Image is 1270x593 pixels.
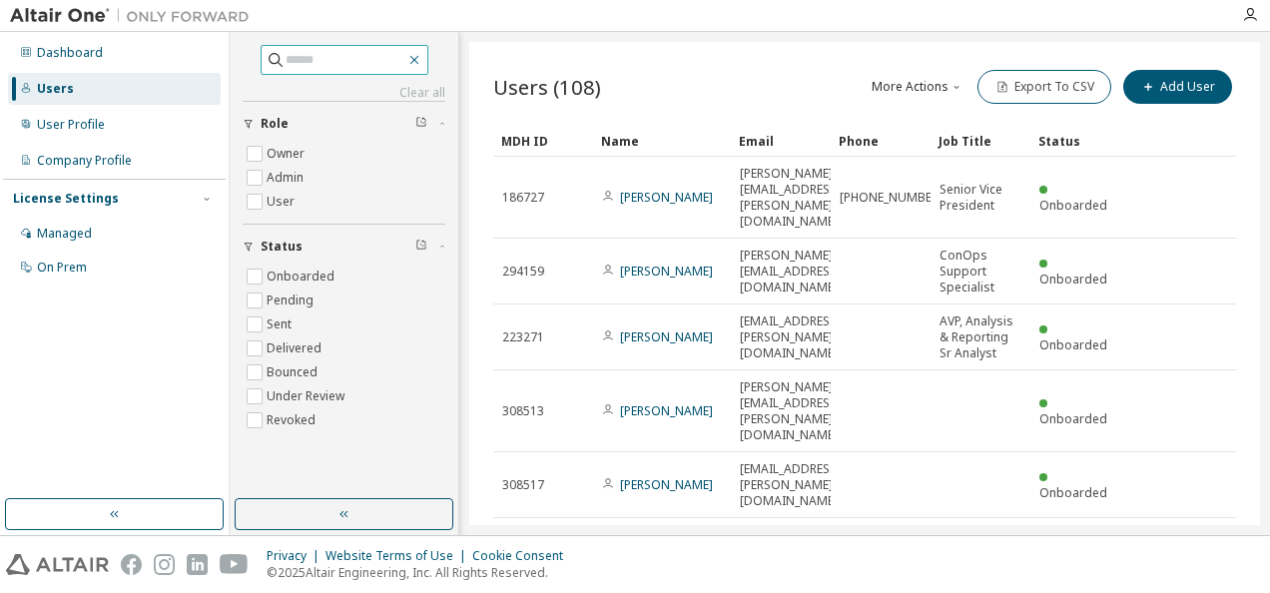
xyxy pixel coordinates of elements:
[243,85,445,101] a: Clear all
[261,239,303,255] span: Status
[1123,70,1232,104] button: Add User
[267,564,575,581] p: © 2025 Altair Engineering, Inc. All Rights Reserved.
[502,329,544,345] span: 223271
[187,554,208,575] img: linkedin.svg
[325,548,472,564] div: Website Terms of Use
[839,125,923,157] div: Phone
[243,102,445,146] button: Role
[940,182,1021,214] span: Senior Vice President
[6,554,109,575] img: altair_logo.svg
[740,248,841,296] span: [PERSON_NAME][EMAIL_ADDRESS][DOMAIN_NAME]
[415,239,427,255] span: Clear filter
[472,548,575,564] div: Cookie Consent
[1039,410,1107,427] span: Onboarded
[267,142,309,166] label: Owner
[243,225,445,269] button: Status
[840,190,943,206] span: [PHONE_NUMBER]
[939,125,1022,157] div: Job Title
[1039,271,1107,288] span: Onboarded
[739,125,823,157] div: Email
[37,117,105,133] div: User Profile
[620,263,713,280] a: [PERSON_NAME]
[601,125,723,157] div: Name
[267,190,299,214] label: User
[493,73,601,101] span: Users (108)
[501,125,585,157] div: MDH ID
[620,476,713,493] a: [PERSON_NAME]
[267,265,338,289] label: Onboarded
[121,554,142,575] img: facebook.svg
[502,264,544,280] span: 294159
[740,166,841,230] span: [PERSON_NAME][EMAIL_ADDRESS][PERSON_NAME][DOMAIN_NAME]
[10,6,260,26] img: Altair One
[502,403,544,419] span: 308513
[154,554,175,575] img: instagram.svg
[37,45,103,61] div: Dashboard
[1039,197,1107,214] span: Onboarded
[415,116,427,132] span: Clear filter
[870,70,965,104] button: More Actions
[977,70,1111,104] button: Export To CSV
[261,116,289,132] span: Role
[1039,336,1107,353] span: Onboarded
[620,189,713,206] a: [PERSON_NAME]
[37,226,92,242] div: Managed
[620,328,713,345] a: [PERSON_NAME]
[267,360,321,384] label: Bounced
[267,336,325,360] label: Delivered
[502,190,544,206] span: 186727
[267,548,325,564] div: Privacy
[267,408,319,432] label: Revoked
[267,312,296,336] label: Sent
[37,81,74,97] div: Users
[267,166,308,190] label: Admin
[740,379,841,443] span: [PERSON_NAME][EMAIL_ADDRESS][PERSON_NAME][DOMAIN_NAME]
[740,313,841,361] span: [EMAIL_ADDRESS][PERSON_NAME][DOMAIN_NAME]
[267,289,317,312] label: Pending
[502,477,544,493] span: 308517
[220,554,249,575] img: youtube.svg
[37,153,132,169] div: Company Profile
[37,260,87,276] div: On Prem
[13,191,119,207] div: License Settings
[1038,125,1122,157] div: Status
[940,248,1021,296] span: ConOps Support Specialist
[267,384,348,408] label: Under Review
[620,402,713,419] a: [PERSON_NAME]
[1039,484,1107,501] span: Onboarded
[740,461,841,509] span: [EMAIL_ADDRESS][PERSON_NAME][DOMAIN_NAME]
[940,313,1021,361] span: AVP, Analysis & Reporting Sr Analyst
